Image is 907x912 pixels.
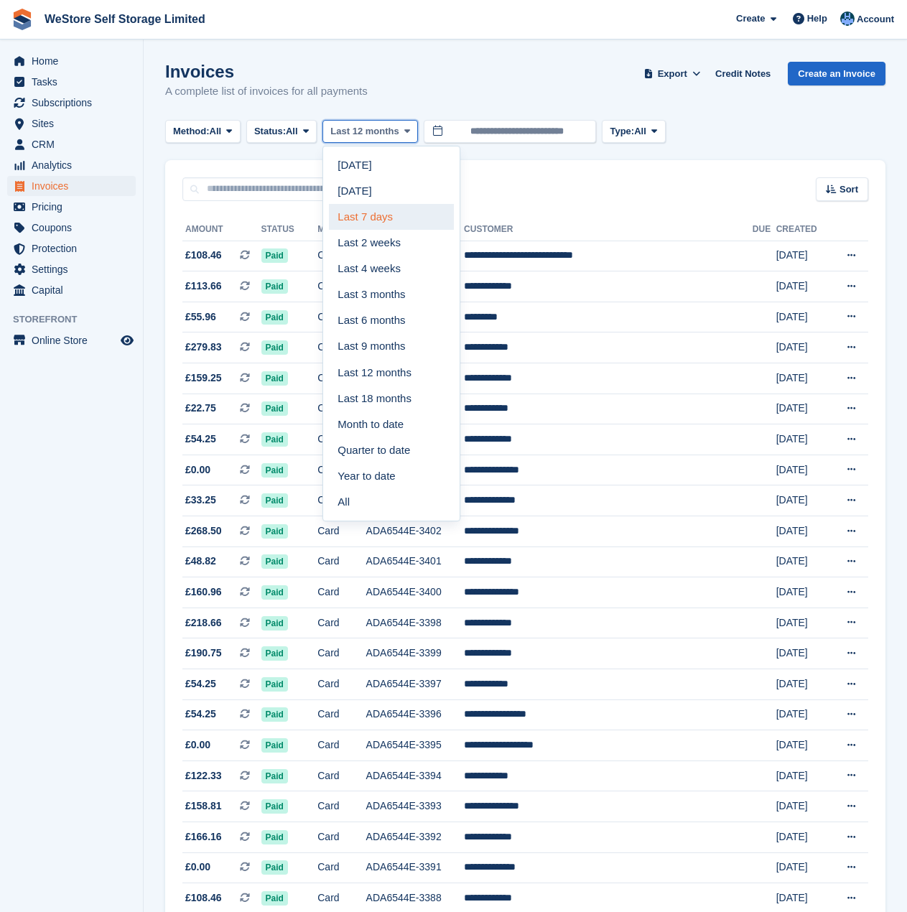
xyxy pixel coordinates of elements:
[7,259,136,279] a: menu
[32,72,118,92] span: Tasks
[7,218,136,238] a: menu
[261,585,288,600] span: Paid
[185,768,222,783] span: £122.33
[261,677,288,692] span: Paid
[807,11,827,26] span: Help
[776,638,829,669] td: [DATE]
[839,182,858,197] span: Sort
[185,707,216,722] span: £54.25
[7,238,136,259] a: menu
[317,699,366,730] td: Card
[32,218,118,238] span: Coupons
[366,669,464,700] td: ADA6544E-3397
[776,730,829,761] td: [DATE]
[776,424,829,455] td: [DATE]
[776,394,829,424] td: [DATE]
[185,524,222,539] span: £268.50
[366,577,464,608] td: ADA6544E-3400
[32,93,118,113] span: Subscriptions
[210,124,222,139] span: All
[776,332,829,363] td: [DATE]
[366,760,464,791] td: ADA6544E-3394
[165,62,368,81] h1: Invoices
[261,310,288,325] span: Paid
[185,248,222,263] span: £108.46
[185,890,222,906] span: £108.46
[329,256,454,281] a: Last 4 weeks
[317,332,366,363] td: Card
[185,554,216,569] span: £48.82
[366,546,464,577] td: ADA6544E-3401
[7,51,136,71] a: menu
[317,516,366,547] td: Card
[185,371,222,386] span: £159.25
[7,197,136,217] a: menu
[32,51,118,71] span: Home
[610,124,634,139] span: Type:
[185,737,210,753] span: £0.00
[317,730,366,761] td: Card
[329,230,454,256] a: Last 2 weeks
[261,371,288,386] span: Paid
[317,363,366,394] td: Card
[366,638,464,669] td: ADA6544E-3399
[776,271,829,302] td: [DATE]
[776,822,829,852] td: [DATE]
[185,615,222,631] span: £218.66
[185,401,216,416] span: £22.75
[322,120,418,144] button: Last 12 months
[776,791,829,822] td: [DATE]
[7,134,136,154] a: menu
[602,120,665,144] button: Type: All
[286,124,298,139] span: All
[11,9,33,30] img: stora-icon-8386f47178a22dfd0bd8f6a31ec36ba5ce8667c1dd55bd0f319d3a0aa187defe.svg
[366,730,464,761] td: ADA6544E-3395
[776,546,829,577] td: [DATE]
[329,360,454,386] a: Last 12 months
[857,12,894,27] span: Account
[634,124,646,139] span: All
[317,577,366,608] td: Card
[329,178,454,204] a: [DATE]
[185,585,222,600] span: £160.96
[317,271,366,302] td: Card
[185,799,222,814] span: £158.81
[329,152,454,178] a: [DATE]
[261,493,288,508] span: Paid
[329,463,454,489] a: Year to date
[329,437,454,463] a: Quarter to date
[185,493,216,508] span: £33.25
[464,218,753,241] th: Customer
[366,822,464,852] td: ADA6544E-3392
[641,62,704,85] button: Export
[366,852,464,883] td: ADA6544E-3391
[330,124,399,139] span: Last 12 months
[776,852,829,883] td: [DATE]
[317,791,366,822] td: Card
[776,608,829,638] td: [DATE]
[165,83,368,100] p: A complete list of invoices for all payments
[185,860,210,875] span: £0.00
[329,489,454,515] a: All
[840,11,855,26] img: Joanne Goff
[32,176,118,196] span: Invoices
[753,218,776,241] th: Due
[7,280,136,300] a: menu
[32,280,118,300] span: Capital
[261,769,288,783] span: Paid
[7,176,136,196] a: menu
[185,676,216,692] span: £54.25
[32,259,118,279] span: Settings
[261,646,288,661] span: Paid
[261,799,288,814] span: Paid
[776,516,829,547] td: [DATE]
[317,424,366,455] td: Card
[776,363,829,394] td: [DATE]
[329,411,454,437] a: Month to date
[261,401,288,416] span: Paid
[776,218,829,241] th: Created
[317,669,366,700] td: Card
[32,113,118,134] span: Sites
[261,616,288,631] span: Paid
[329,281,454,307] a: Last 3 months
